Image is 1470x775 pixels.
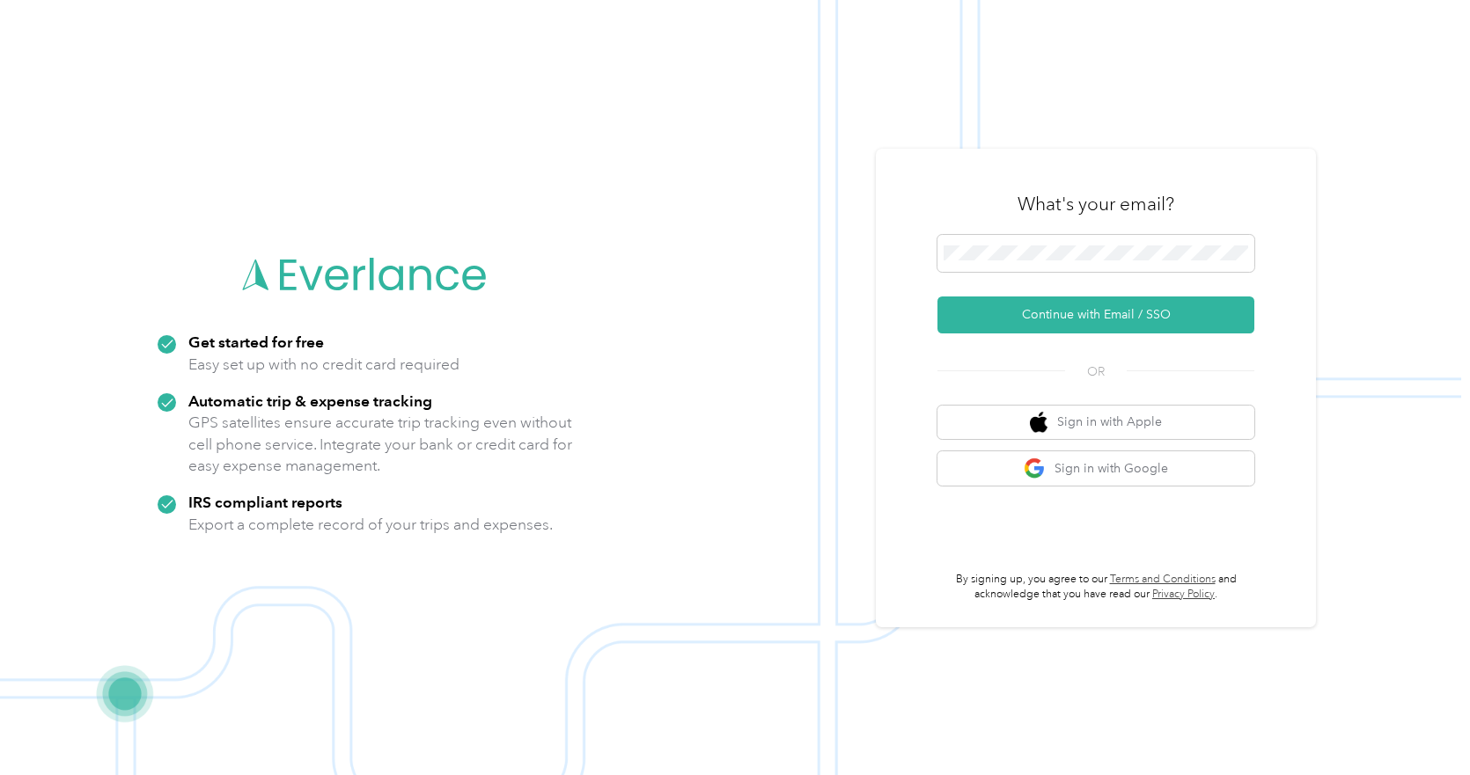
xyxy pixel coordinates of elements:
[937,572,1254,603] p: By signing up, you agree to our and acknowledge that you have read our .
[188,391,432,410] strong: Automatic trip & expense tracking
[188,493,342,511] strong: IRS compliant reports
[188,412,573,477] p: GPS satellites ensure accurate trip tracking even without cell phone service. Integrate your bank...
[188,333,324,351] strong: Get started for free
[1018,192,1174,216] h3: What's your email?
[937,451,1254,486] button: google logoSign in with Google
[188,354,459,376] p: Easy set up with no credit card required
[1030,412,1047,434] img: apple logo
[1110,573,1216,586] a: Terms and Conditions
[937,406,1254,440] button: apple logoSign in with Apple
[1371,676,1470,775] iframe: Everlance-gr Chat Button Frame
[1024,457,1046,479] img: google logo
[1152,588,1215,601] a: Privacy Policy
[188,514,553,536] p: Export a complete record of your trips and expenses.
[937,296,1254,333] button: Continue with Email / SSO
[1065,362,1127,381] span: OR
